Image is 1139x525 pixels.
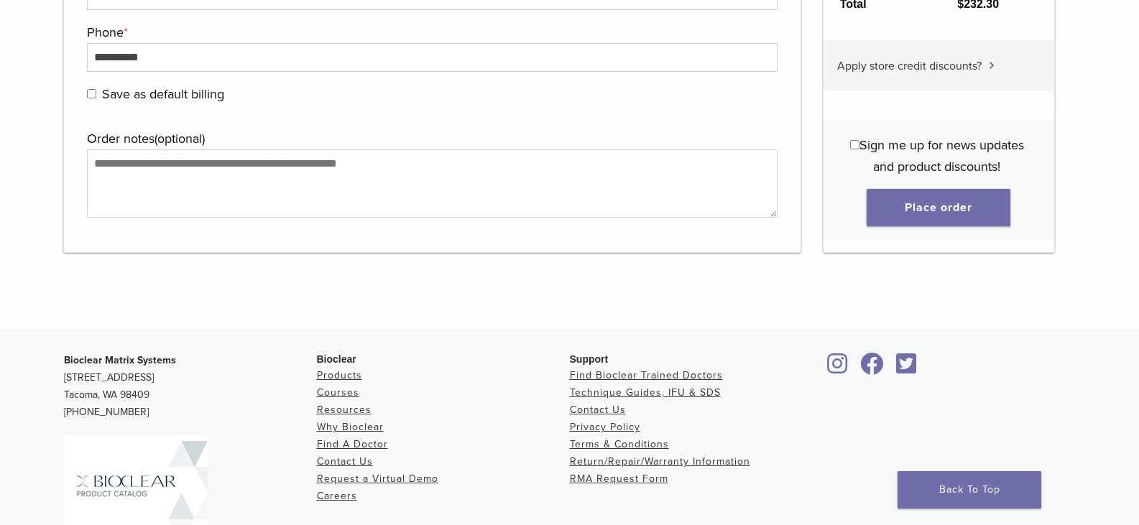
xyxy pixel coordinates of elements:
a: Find Bioclear Trained Doctors [570,369,723,381]
a: Privacy Policy [570,421,640,433]
a: Terms & Conditions [570,438,669,450]
a: Careers [317,490,357,502]
span: (optional) [155,131,205,147]
a: Technique Guides, IFU & SDS [570,386,721,399]
label: Phone [87,22,775,43]
a: Request a Virtual Demo [317,473,438,485]
p: [STREET_ADDRESS] Tacoma, WA 98409 [PHONE_NUMBER] [64,352,317,421]
label: Save as default billing [87,83,775,105]
a: Return/Repair/Warranty Information [570,455,750,468]
a: Products [317,369,362,381]
a: Bioclear [856,361,889,376]
a: Resources [317,404,372,416]
a: Why Bioclear [317,421,384,433]
button: Place order [867,189,1010,226]
a: Bioclear [823,361,853,376]
a: Bioclear [892,361,922,376]
a: Back To Top [898,471,1041,508]
label: Order notes [87,128,775,149]
span: Support [570,353,609,365]
span: Apply store credit discounts? [837,59,982,73]
strong: Bioclear Matrix Systems [64,354,176,366]
a: Contact Us [317,455,373,468]
a: Find A Doctor [317,438,388,450]
a: RMA Request Form [570,473,668,485]
span: Bioclear [317,353,356,365]
input: Save as default billing [87,89,96,98]
span: Sign me up for news updates and product discounts! [859,137,1024,175]
a: Contact Us [570,404,626,416]
a: Courses [317,386,359,399]
input: Sign me up for news updates and product discounts! [850,140,859,149]
img: caret.svg [989,62,995,69]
